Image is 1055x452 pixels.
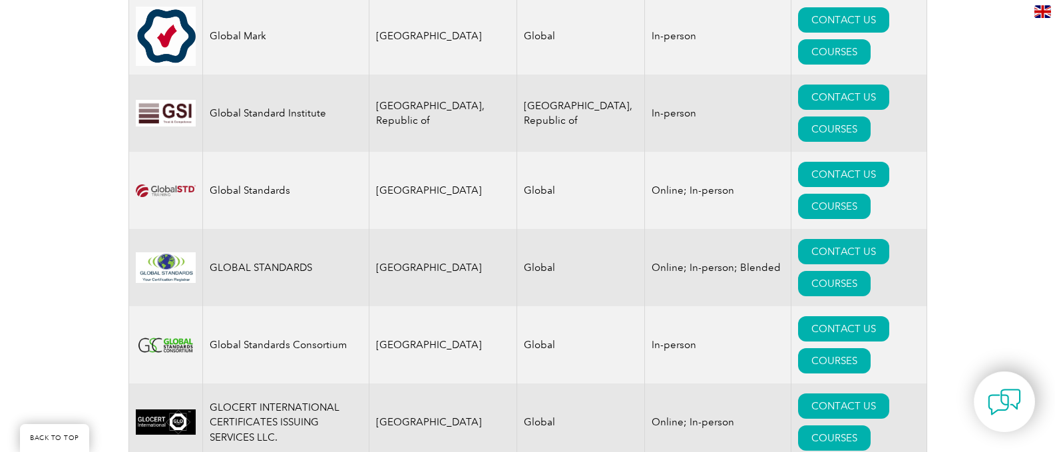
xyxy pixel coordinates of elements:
[202,306,369,383] td: Global Standards Consortium
[798,194,871,219] a: COURSES
[369,229,517,306] td: [GEOGRAPHIC_DATA]
[798,7,889,33] a: CONTACT US
[645,75,791,152] td: In-person
[798,393,889,419] a: CONTACT US
[517,75,645,152] td: [GEOGRAPHIC_DATA], Republic of
[798,348,871,373] a: COURSES
[136,409,196,435] img: a6c54987-dab0-ea11-a812-000d3ae11abd-logo.png
[988,385,1021,419] img: contact-chat.png
[798,425,871,451] a: COURSES
[202,75,369,152] td: Global Standard Institute
[798,271,871,296] a: COURSES
[798,239,889,264] a: CONTACT US
[136,100,196,126] img: 3a0d5207-7902-ed11-82e6-002248d3b1f1-logo.jpg
[136,184,196,197] img: ef2924ac-d9bc-ea11-a814-000d3a79823d-logo.png
[1034,5,1051,18] img: en
[517,152,645,229] td: Global
[798,316,889,341] a: CONTACT US
[20,424,89,452] a: BACK TO TOP
[798,162,889,187] a: CONTACT US
[645,306,791,383] td: In-person
[645,152,791,229] td: Online; In-person
[645,229,791,306] td: Online; In-person; Blended
[798,39,871,65] a: COURSES
[202,229,369,306] td: GLOBAL STANDARDS
[369,152,517,229] td: [GEOGRAPHIC_DATA]
[369,75,517,152] td: [GEOGRAPHIC_DATA], Republic of
[798,116,871,142] a: COURSES
[136,7,196,66] img: eb2924ac-d9bc-ea11-a814-000d3a79823d-logo.jpg
[517,229,645,306] td: Global
[136,329,196,361] img: 49030bbf-2278-ea11-a811-000d3ae11abd-logo.png
[202,152,369,229] td: Global Standards
[798,85,889,110] a: CONTACT US
[517,306,645,383] td: Global
[369,306,517,383] td: [GEOGRAPHIC_DATA]
[136,252,196,283] img: 2b2a24ac-d9bc-ea11-a814-000d3a79823d-logo.jpg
